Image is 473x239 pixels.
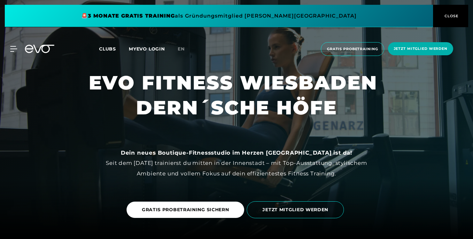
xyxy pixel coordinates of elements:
a: JETZT MITGLIED WERDEN [247,197,346,223]
span: CLOSE [443,13,459,19]
a: Jetzt Mitglied werden [386,42,455,56]
strong: Dein neues Boutique-Fitnessstudio im Herzen [GEOGRAPHIC_DATA] ist da! [121,150,352,156]
a: Gratis Probetraining [319,42,386,56]
span: Gratis Probetraining [327,46,378,52]
span: Clubs [99,46,116,52]
span: JETZT MITGLIED WERDEN [262,206,328,213]
button: CLOSE [433,5,468,27]
h1: EVO FITNESS WIESBADEN DERN´SCHE HÖFE [89,70,384,120]
a: GRATIS PROBETRAINING SICHERN [127,202,244,218]
span: GRATIS PROBETRAINING SICHERN [142,206,229,213]
a: MYEVO LOGIN [129,46,165,52]
a: en [178,45,192,53]
span: en [178,46,185,52]
a: Clubs [99,46,129,52]
div: Seit dem [DATE] trainierst du mitten in der Innenstadt – mit Top-Ausstattung, stylischem Ambiente... [93,148,380,179]
span: Jetzt Mitglied werden [394,46,447,51]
